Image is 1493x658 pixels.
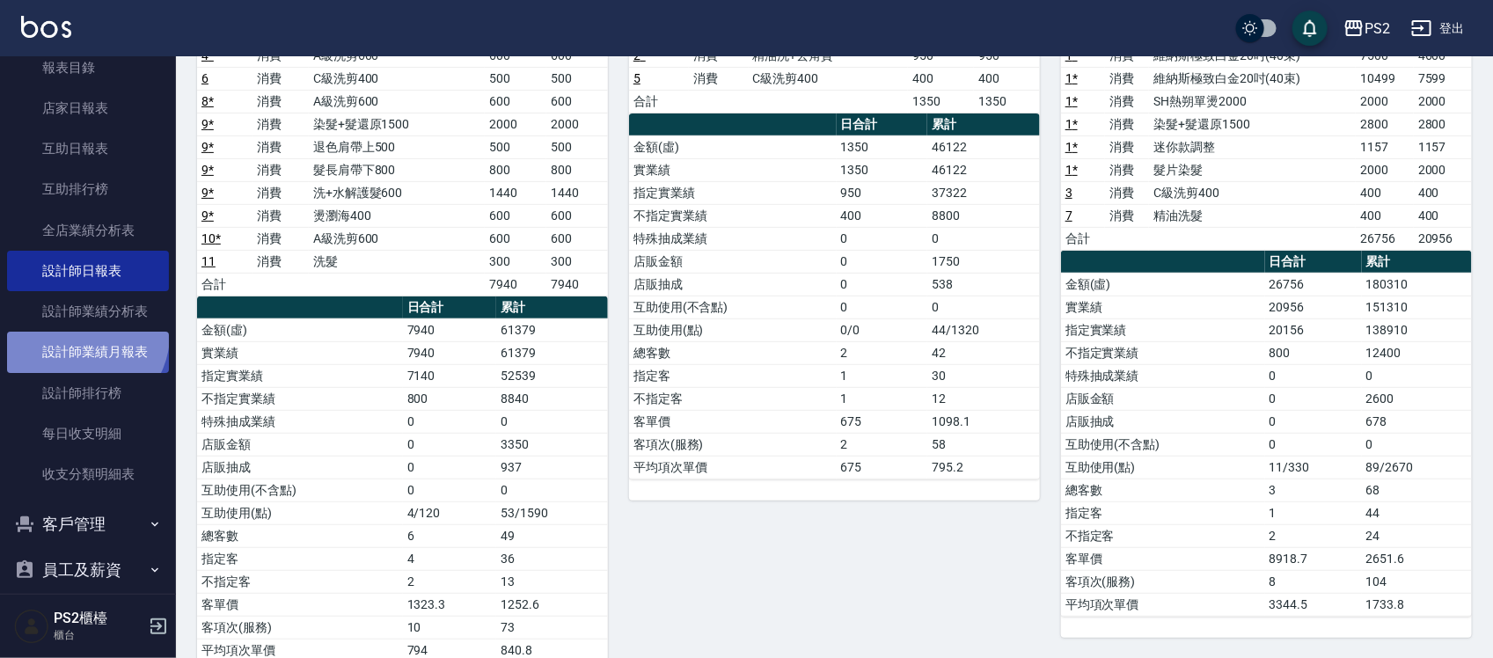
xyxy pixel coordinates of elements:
[496,547,608,570] td: 36
[629,456,837,479] td: 平均項次單價
[309,158,485,181] td: 髮長肩帶下800
[485,67,546,90] td: 500
[927,250,1040,273] td: 1750
[546,158,608,181] td: 800
[837,227,928,250] td: 0
[496,524,608,547] td: 49
[1362,410,1472,433] td: 678
[1105,204,1149,227] td: 消費
[1265,296,1362,318] td: 20956
[974,67,1040,90] td: 400
[1061,387,1265,410] td: 店販金額
[1356,227,1414,250] td: 26756
[252,158,308,181] td: 消費
[1061,479,1265,501] td: 總客數
[927,364,1040,387] td: 30
[1265,479,1362,501] td: 3
[197,479,403,501] td: 互助使用(不含點)
[629,90,689,113] td: 合計
[1061,547,1265,570] td: 客單價
[1362,341,1472,364] td: 12400
[197,616,403,639] td: 客項次(服務)
[1061,524,1265,547] td: 不指定客
[7,251,169,291] a: 設計師日報表
[837,273,928,296] td: 0
[485,113,546,135] td: 2000
[546,227,608,250] td: 600
[1336,11,1397,47] button: PS2
[1265,433,1362,456] td: 0
[629,181,837,204] td: 指定實業績
[1265,318,1362,341] td: 20156
[1414,227,1472,250] td: 20956
[7,210,169,251] a: 全店業績分析表
[546,90,608,113] td: 600
[927,227,1040,250] td: 0
[927,158,1040,181] td: 46122
[252,113,308,135] td: 消費
[1362,501,1472,524] td: 44
[403,318,497,341] td: 7940
[1362,273,1472,296] td: 180310
[197,433,403,456] td: 店販金額
[496,616,608,639] td: 73
[7,592,169,638] button: 商品管理
[1149,113,1356,135] td: 染髮+髮還原1500
[496,433,608,456] td: 3350
[1414,67,1472,90] td: 7599
[485,90,546,113] td: 600
[927,387,1040,410] td: 12
[1362,547,1472,570] td: 2651.6
[252,135,308,158] td: 消費
[485,204,546,227] td: 600
[7,169,169,209] a: 互助排行榜
[546,67,608,90] td: 500
[7,413,169,454] a: 每日收支明細
[1105,113,1149,135] td: 消費
[1061,410,1265,433] td: 店販抽成
[629,158,837,181] td: 實業績
[7,373,169,413] a: 設計師排行榜
[546,113,608,135] td: 2000
[1356,113,1414,135] td: 2800
[1356,181,1414,204] td: 400
[927,341,1040,364] td: 42
[629,433,837,456] td: 客項次(服務)
[309,135,485,158] td: 退色肩帶上500
[21,16,71,38] img: Logo
[1061,433,1265,456] td: 互助使用(不含點)
[837,204,928,227] td: 400
[7,291,169,332] a: 設計師業績分析表
[496,364,608,387] td: 52539
[1105,181,1149,204] td: 消費
[485,227,546,250] td: 600
[496,296,608,319] th: 累計
[496,341,608,364] td: 61379
[1265,547,1362,570] td: 8918.7
[309,204,485,227] td: 燙瀏海400
[927,204,1040,227] td: 8800
[546,135,608,158] td: 500
[252,90,308,113] td: 消費
[7,332,169,372] a: 設計師業績月報表
[1265,387,1362,410] td: 0
[197,318,403,341] td: 金額(虛)
[197,387,403,410] td: 不指定實業績
[1362,296,1472,318] td: 151310
[1292,11,1328,46] button: save
[403,456,497,479] td: 0
[1356,90,1414,113] td: 2000
[403,570,497,593] td: 2
[1105,90,1149,113] td: 消費
[1265,364,1362,387] td: 0
[927,181,1040,204] td: 37322
[1265,273,1362,296] td: 26756
[197,273,252,296] td: 合計
[14,609,49,644] img: Person
[1149,135,1356,158] td: 迷你款調整
[629,113,1040,479] table: a dense table
[309,250,485,273] td: 洗髮
[403,479,497,501] td: 0
[1414,135,1472,158] td: 1157
[629,227,837,250] td: 特殊抽成業績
